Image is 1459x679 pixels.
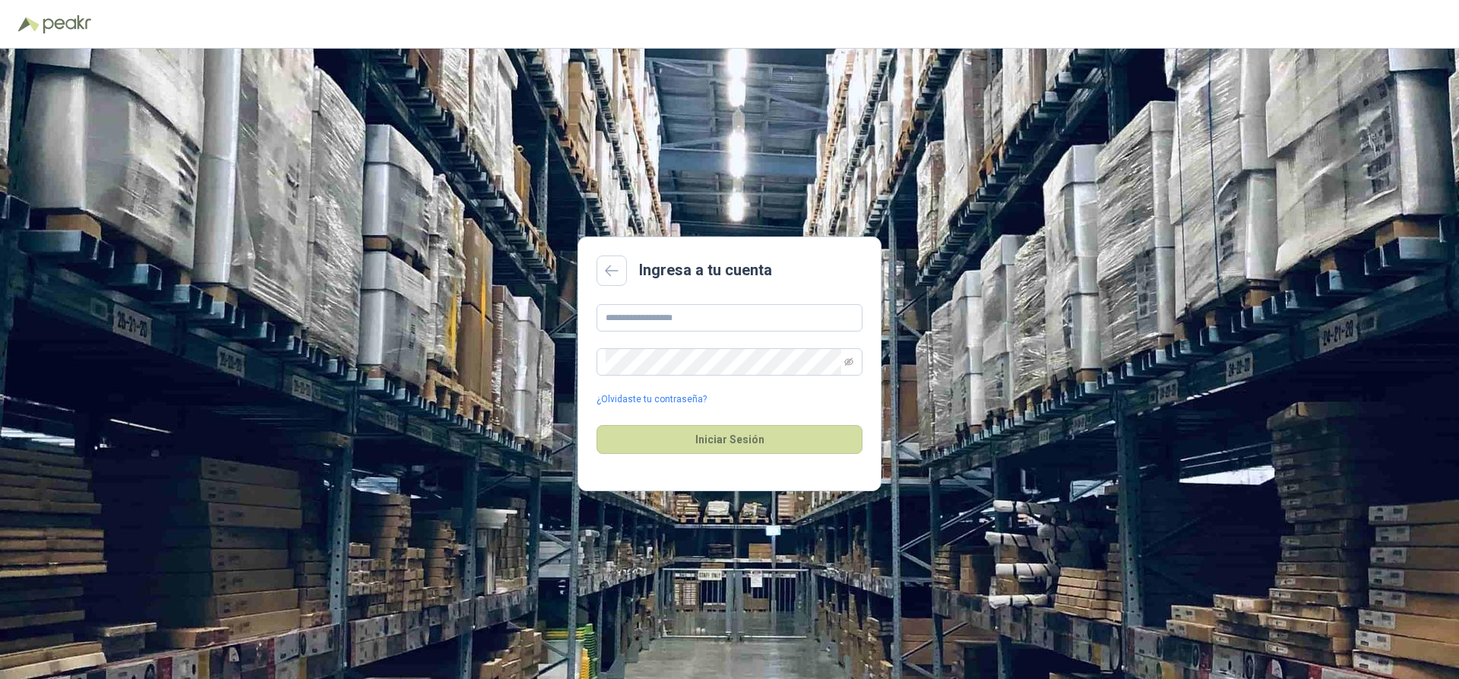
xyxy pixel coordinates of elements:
h2: Ingresa a tu cuenta [639,259,772,282]
img: Logo [18,17,40,32]
button: Iniciar Sesión [597,425,862,454]
a: ¿Olvidaste tu contraseña? [597,392,707,407]
img: Peakr [43,15,91,33]
span: eye-invisible [844,357,853,366]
